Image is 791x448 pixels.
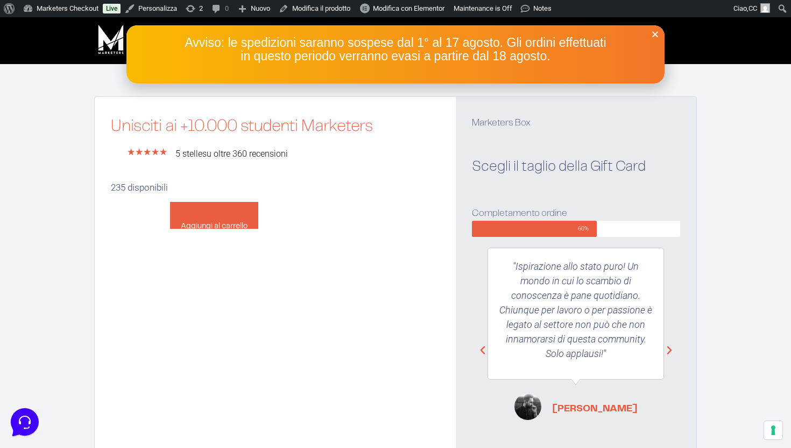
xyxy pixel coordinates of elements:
[70,97,159,106] span: Inizia una conversazione
[111,229,440,274] iframe: PayPal
[472,160,680,174] h2: Scegli il taglio della Gift Card
[103,4,121,13] a: Live
[166,361,181,370] p: Aiuto
[111,181,440,195] p: 235 disponibili
[159,145,167,159] i: ★
[17,134,84,142] span: Trova una risposta
[9,406,41,438] iframe: Customerly Messenger Launcher
[180,36,611,63] p: : le spedizioni saranno sospese dal 1° al 17 agosto. Gli ordini effettuati in questo periodo verr...
[111,118,440,135] h2: Unisciti ai +10.000 studenti Marketers
[578,221,597,237] span: 60%
[17,90,198,112] button: Inizia una conversazione
[140,346,207,370] button: Aiuto
[472,209,567,218] span: Completamento ordine
[93,361,122,370] p: Messaggi
[664,345,675,356] div: Next slide
[143,145,151,159] i: ★
[34,60,56,82] img: dark
[115,134,198,142] a: Apri Centro Assistenza
[472,118,680,128] h1: Marketers Box
[17,43,91,52] span: Le tue conversazioni
[477,345,488,356] div: Previous slide
[24,157,176,167] input: Cerca un articolo...
[127,145,135,159] i: ★
[651,30,659,38] a: Close
[135,145,143,159] i: ★
[552,402,638,416] span: [PERSON_NAME]
[9,9,181,26] h2: Ciao da Marketers 👋
[75,346,141,370] button: Messaggi
[499,259,653,361] p: "Ispirazione allo stato puro! Un mondo in cui lo scambio di conoscenza è pane quotidiano. Chiunqu...
[127,145,167,159] div: 5/5
[175,149,202,159] b: 5 stelle
[514,393,541,420] img: Antonio Leone
[764,421,782,439] button: Le tue preferenze relative al consenso per le tecnologie di tracciamento
[52,60,73,82] img: dark
[748,4,757,12] span: CC
[175,150,440,158] h2: su oltre 360 recensioni
[151,145,159,159] i: ★
[373,4,444,12] span: Modifica con Elementor
[9,346,75,370] button: Home
[185,36,221,50] strong: Avviso
[17,60,39,82] img: dark
[170,202,258,229] button: Aggiungi al carrello
[32,361,51,370] p: Home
